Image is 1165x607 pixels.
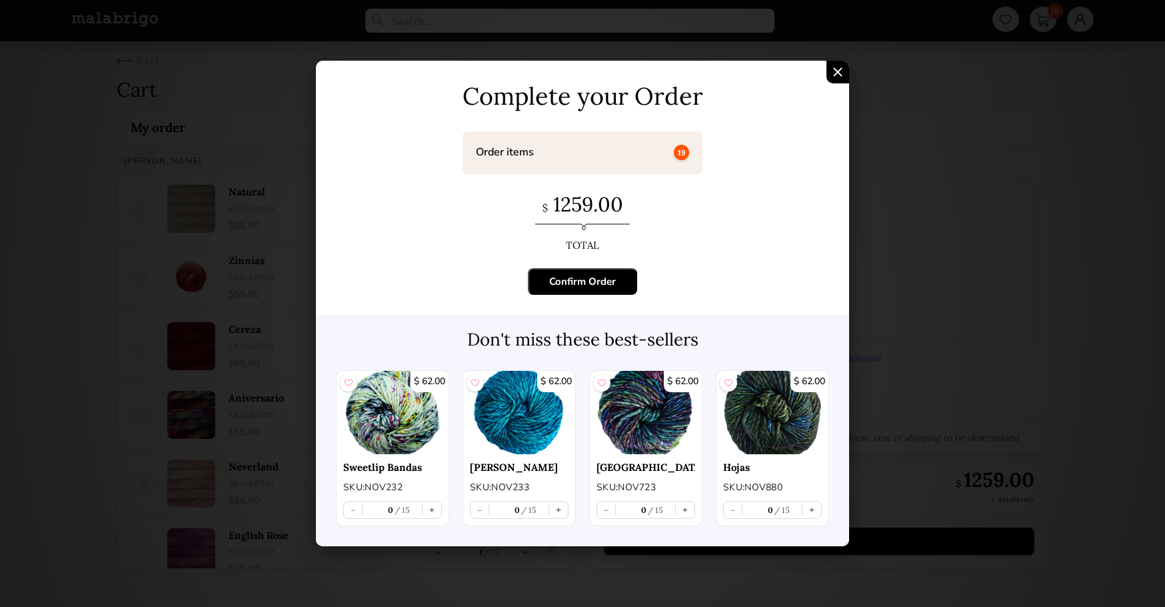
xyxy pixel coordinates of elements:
[596,461,695,474] a: [GEOGRAPHIC_DATA]
[393,505,411,515] label: 15
[596,480,695,494] p: SKU: NOV723
[336,81,829,111] p: Complete your Order
[723,480,822,494] p: SKU: NOV880
[329,328,836,350] h3: Don't miss these best-sellers
[463,371,575,454] img: Flor De Jade
[337,371,449,454] a: $ 62.00
[716,371,828,454] a: $ 62.00
[723,461,822,474] a: Hojas
[411,371,449,392] p: $ 62.00
[664,371,702,392] p: $ 62.00
[543,201,548,214] span: $
[336,191,829,223] p: 1259.00
[676,502,694,518] button: +
[549,275,616,288] div: Confirm Order
[535,223,630,230] img: order-separator.89fa5524.svg
[716,371,828,454] img: Hojas
[470,461,569,474] a: [PERSON_NAME]
[802,502,821,518] button: +
[790,371,828,392] p: $ 62.00
[537,371,575,392] p: $ 62.00
[528,268,637,295] button: Confirm Order
[470,480,569,494] p: SKU: NOV233
[463,371,575,454] a: $ 62.00
[590,371,702,454] img: Indonesia
[674,145,689,160] p: 19
[343,461,442,474] a: Sweetlip Bandas
[336,232,829,251] p: TOTAL
[549,502,568,518] button: +
[773,505,790,515] label: 15
[343,480,442,494] p: SKU: NOV232
[423,502,441,518] button: +
[337,371,449,454] img: Sweetlip Bandas
[520,505,537,515] label: 15
[590,371,702,454] a: $ 62.00
[476,145,534,159] p: Order items
[646,505,664,515] label: 15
